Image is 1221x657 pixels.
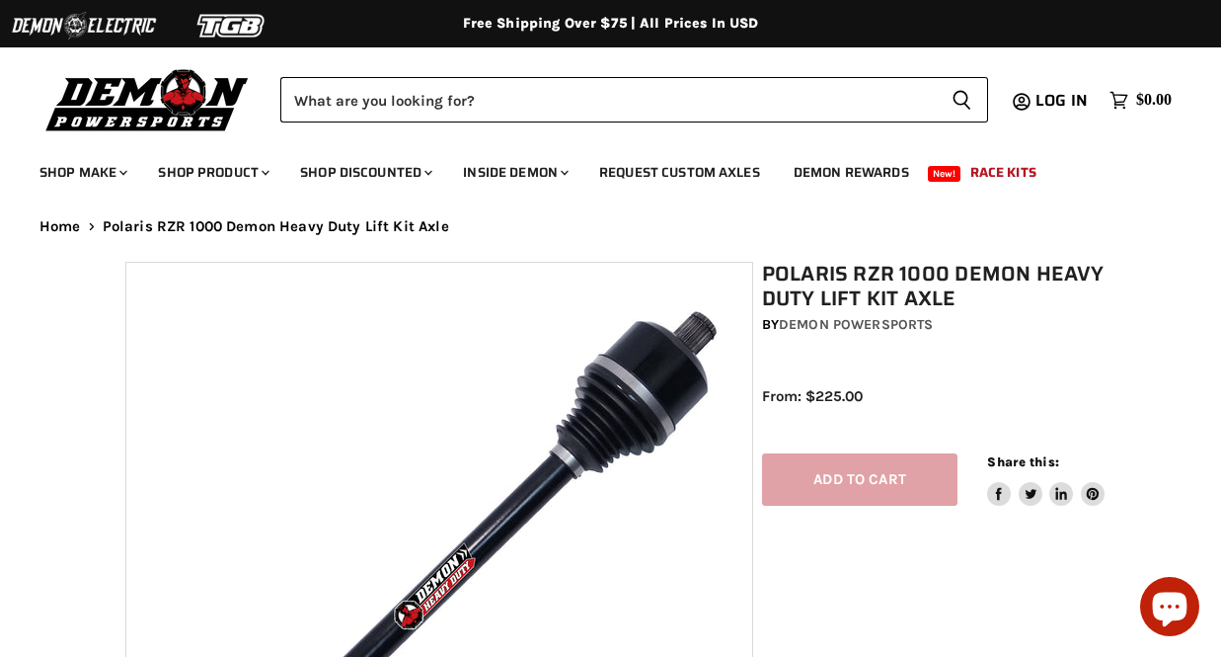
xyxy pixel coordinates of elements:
[25,152,139,193] a: Shop Make
[779,316,933,333] a: Demon Powersports
[39,218,81,235] a: Home
[25,144,1167,193] ul: Main menu
[1027,92,1100,110] a: Log in
[280,77,988,123] form: Product
[1100,86,1182,115] a: $0.00
[928,166,961,182] span: New!
[762,262,1105,311] h1: Polaris RZR 1000 Demon Heavy Duty Lift Kit Axle
[39,64,256,134] img: Demon Powersports
[448,152,580,193] a: Inside Demon
[1134,577,1205,641] inbox-online-store-chat: Shopify online store chat
[955,152,1051,193] a: Race Kits
[143,152,281,193] a: Shop Product
[779,152,924,193] a: Demon Rewards
[280,77,936,123] input: Search
[10,7,158,44] img: Demon Electric Logo 2
[987,454,1058,469] span: Share this:
[987,453,1105,506] aside: Share this:
[285,152,444,193] a: Shop Discounted
[1136,91,1172,110] span: $0.00
[936,77,988,123] button: Search
[1035,88,1088,113] span: Log in
[158,7,306,44] img: TGB Logo 2
[762,314,1105,336] div: by
[103,218,449,235] span: Polaris RZR 1000 Demon Heavy Duty Lift Kit Axle
[584,152,775,193] a: Request Custom Axles
[762,387,863,405] span: From: $225.00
